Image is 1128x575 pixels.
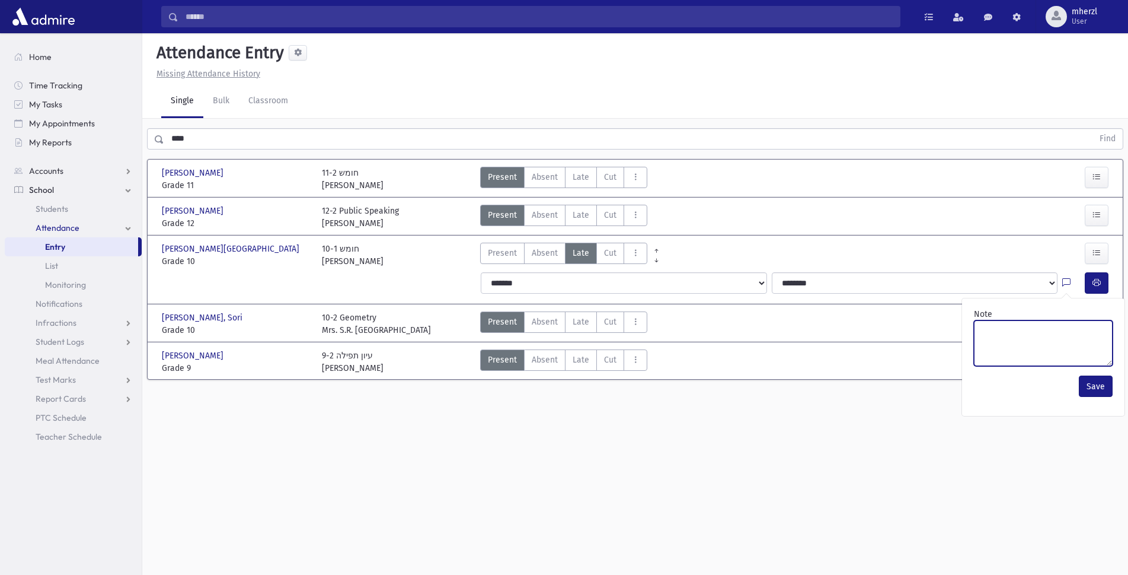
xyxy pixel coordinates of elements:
[29,137,72,148] span: My Reports
[36,412,87,423] span: PTC Schedule
[5,237,138,256] a: Entry
[532,247,558,259] span: Absent
[156,69,260,79] u: Missing Attendance History
[36,336,84,347] span: Student Logs
[5,294,142,313] a: Notifications
[5,332,142,351] a: Student Logs
[162,179,310,192] span: Grade 11
[162,243,302,255] span: [PERSON_NAME][GEOGRAPHIC_DATA]
[5,427,142,446] a: Teacher Schedule
[1072,7,1097,17] span: mherzl
[9,5,78,28] img: AdmirePro
[36,204,68,214] span: Students
[152,69,260,79] a: Missing Attendance History
[162,255,310,268] span: Grade 10
[29,80,82,91] span: Time Tracking
[480,350,647,374] div: AttTypes
[5,313,142,332] a: Infractions
[45,279,86,290] span: Monitoring
[5,275,142,294] a: Monitoring
[29,185,54,195] span: School
[36,298,82,309] span: Notifications
[5,95,142,114] a: My Tasks
[488,247,517,259] span: Present
[1092,129,1123,149] button: Find
[161,85,203,118] a: Single
[162,350,226,362] span: [PERSON_NAME]
[5,133,142,152] a: My Reports
[36,317,76,328] span: Infractions
[36,393,86,404] span: Report Cards
[480,312,647,336] div: AttTypes
[322,167,384,192] div: 11-2 חומש [PERSON_NAME]
[5,161,142,180] a: Accounts
[488,209,517,221] span: Present
[573,171,589,183] span: Late
[480,205,647,230] div: AttTypes
[532,171,558,183] span: Absent
[29,99,62,110] span: My Tasks
[532,354,558,366] span: Absent
[239,85,298,118] a: Classroom
[488,354,517,366] span: Present
[162,324,310,336] span: Grade 10
[162,362,310,374] span: Grade 9
[45,261,58,271] span: List
[29,52,52,62] span: Home
[488,171,517,183] span: Present
[573,316,589,328] span: Late
[203,85,239,118] a: Bulk
[5,389,142,408] a: Report Cards
[1079,376,1113,397] button: Save
[1072,17,1097,26] span: User
[5,218,142,237] a: Attendance
[488,316,517,328] span: Present
[36,374,76,385] span: Test Marks
[532,316,558,328] span: Absent
[36,431,102,442] span: Teacher Schedule
[480,243,647,268] div: AttTypes
[532,209,558,221] span: Absent
[5,76,142,95] a: Time Tracking
[573,354,589,366] span: Late
[604,247,616,259] span: Cut
[162,205,226,217] span: [PERSON_NAME]
[604,316,616,328] span: Cut
[480,167,647,192] div: AttTypes
[573,247,589,259] span: Late
[162,217,310,230] span: Grade 12
[322,312,431,336] div: 10-2 Geometry Mrs. S.R. [GEOGRAPHIC_DATA]
[29,118,95,129] span: My Appointments
[5,256,142,275] a: List
[36,223,79,233] span: Attendance
[5,199,142,218] a: Students
[178,6,900,27] input: Search
[152,43,284,63] h5: Attendance Entry
[36,355,100,366] span: Meal Attendance
[573,209,589,221] span: Late
[604,354,616,366] span: Cut
[29,166,63,176] span: Accounts
[604,171,616,183] span: Cut
[45,242,65,252] span: Entry
[162,312,245,324] span: [PERSON_NAME], Sori
[974,308,992,320] label: Note
[322,205,399,230] div: 12-2 Public Speaking [PERSON_NAME]
[5,408,142,427] a: PTC Schedule
[162,167,226,179] span: [PERSON_NAME]
[5,370,142,389] a: Test Marks
[5,47,142,66] a: Home
[322,350,384,374] div: 9-2 עיון תפילה [PERSON_NAME]
[5,351,142,370] a: Meal Attendance
[5,114,142,133] a: My Appointments
[322,243,384,268] div: 10-1 חומש [PERSON_NAME]
[604,209,616,221] span: Cut
[5,180,142,199] a: School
